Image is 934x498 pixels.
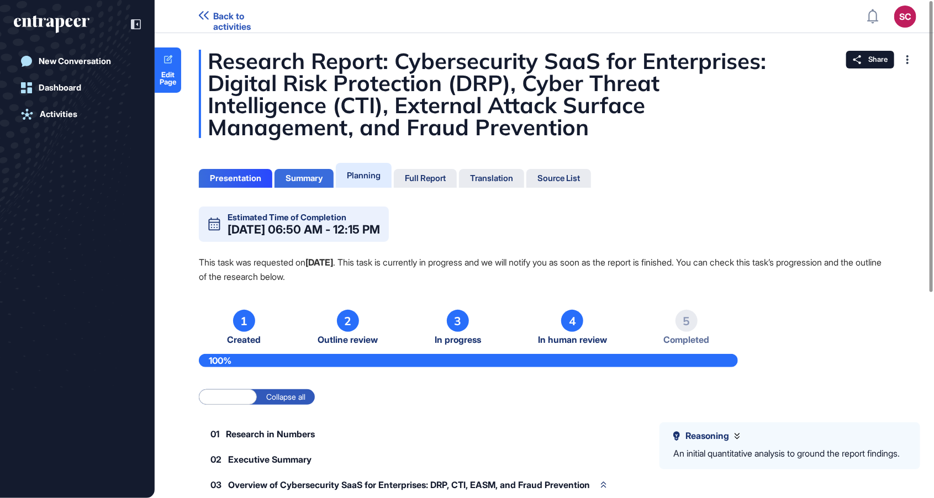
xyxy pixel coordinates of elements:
[685,431,729,441] span: Reasoning
[199,354,738,367] div: 100%
[868,55,888,64] span: Share
[894,6,916,28] button: SC
[405,173,446,183] div: Full Report
[228,224,380,235] div: [DATE] 06:50 AM - 12:15 PM
[673,447,900,461] div: An initial quantitative analysis to ground the report findings.
[14,15,89,33] div: entrapeer-logo
[537,173,580,183] div: Source List
[228,213,346,221] div: Estimated Time of Completion
[286,173,323,183] div: Summary
[561,310,583,332] div: 4
[305,257,333,268] strong: [DATE]
[676,310,698,332] div: 5
[40,109,77,119] div: Activities
[538,335,607,345] span: In human review
[155,47,181,93] a: Edit Page
[347,170,381,181] div: Planning
[14,50,141,72] a: New Conversation
[257,389,315,405] label: Collapse all
[447,310,469,332] div: 3
[210,173,261,183] div: Presentation
[199,389,257,405] label: Expand all
[228,480,590,489] span: Overview of Cybersecurity SaaS for Enterprises: DRP, CTI, EASM, and Fraud Prevention
[210,480,221,489] span: 03
[435,335,481,345] span: In progress
[14,77,141,99] a: Dashboard
[199,50,890,138] div: Research Report: Cybersecurity SaaS for Enterprises: Digital Risk Protection (DRP), Cyber Threat ...
[199,11,283,22] a: Back to activities
[470,173,513,183] div: Translation
[39,56,111,66] div: New Conversation
[337,310,359,332] div: 2
[318,335,378,345] span: Outline review
[226,430,315,438] span: Research in Numbers
[233,310,255,332] div: 1
[664,335,710,345] span: Completed
[228,455,312,464] span: Executive Summary
[199,255,890,284] p: This task was requested on . This task is currently in progress and we will notify you as soon as...
[155,71,181,86] span: Edit Page
[213,11,283,32] span: Back to activities
[227,335,261,345] span: Created
[210,430,219,438] span: 01
[210,455,221,464] span: 02
[14,103,141,125] a: Activities
[39,83,81,93] div: Dashboard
